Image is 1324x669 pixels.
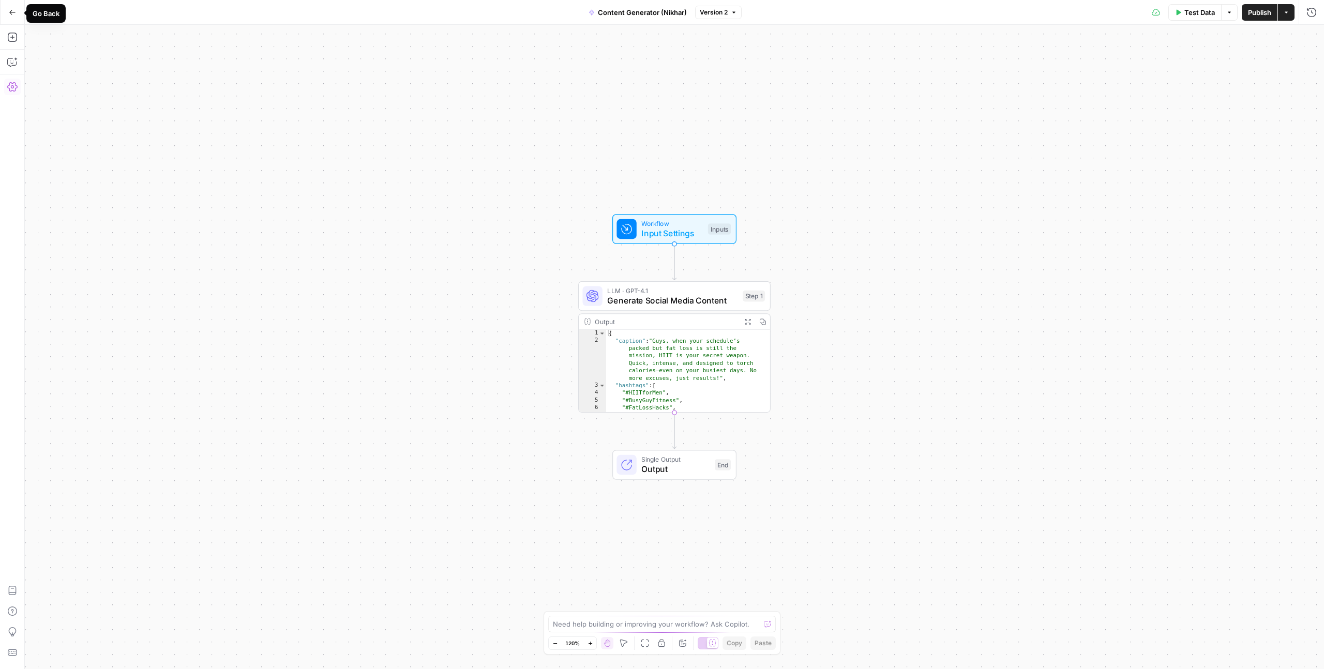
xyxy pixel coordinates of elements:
[1242,4,1277,21] button: Publish
[708,223,731,235] div: Inputs
[579,337,606,382] div: 2
[579,329,606,337] div: 1
[607,294,738,307] span: Generate Social Media Content
[595,316,736,326] div: Output
[715,459,731,470] div: End
[599,329,606,337] span: Toggle code folding, rows 1 through 10
[579,412,606,419] div: 7
[578,450,771,480] div: Single OutputOutputEnd
[672,413,676,449] g: Edge from step_1 to end
[723,636,746,650] button: Copy
[578,281,771,413] div: LLM · GPT-4.1Generate Social Media ContentStep 1Output{ "caption":"Guys, when your schedule’s pac...
[578,214,771,244] div: WorkflowInput SettingsInputs
[607,285,738,295] span: LLM · GPT-4.1
[695,6,742,19] button: Version 2
[743,291,765,302] div: Step 1
[599,382,606,389] span: Toggle code folding, rows 3 through 8
[565,639,580,647] span: 120%
[700,8,728,17] span: Version 2
[641,463,710,475] span: Output
[755,638,772,648] span: Paste
[641,227,703,239] span: Input Settings
[750,636,776,650] button: Paste
[598,7,687,18] span: Content Generator (Nikhar)
[1248,7,1271,18] span: Publish
[672,244,676,280] g: Edge from start to step_1
[579,404,606,411] div: 6
[579,382,606,389] div: 3
[579,397,606,404] div: 5
[641,219,703,229] span: Workflow
[579,389,606,397] div: 4
[727,638,742,648] span: Copy
[1184,7,1215,18] span: Test Data
[1168,4,1221,21] button: Test Data
[641,454,710,464] span: Single Output
[33,8,59,19] div: Go Back
[582,4,693,21] button: Content Generator (Nikhar)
